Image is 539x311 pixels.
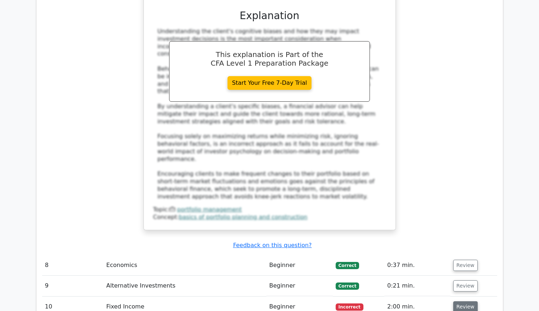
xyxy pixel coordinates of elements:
a: portfolio management [177,206,242,213]
a: basics of portfolio planning and construction [179,214,308,220]
td: Alternative Investments [103,276,266,296]
td: Beginner [266,255,333,276]
h3: Explanation [158,10,382,22]
td: 8 [42,255,103,276]
a: Feedback on this question? [233,242,312,249]
div: Understanding the client's cognitive biases and how they may impact investment decisions is the m... [158,28,382,200]
a: Start Your Free 7-Day Trial [227,76,312,90]
span: Correct [336,262,359,269]
span: Correct [336,282,359,290]
div: Topic: [153,206,386,214]
button: Review [453,280,478,292]
button: Review [453,260,478,271]
td: 9 [42,276,103,296]
td: 0:37 min. [384,255,450,276]
td: Economics [103,255,266,276]
div: Concept: [153,214,386,221]
td: Beginner [266,276,333,296]
td: 0:21 min. [384,276,450,296]
span: Incorrect [336,303,363,311]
